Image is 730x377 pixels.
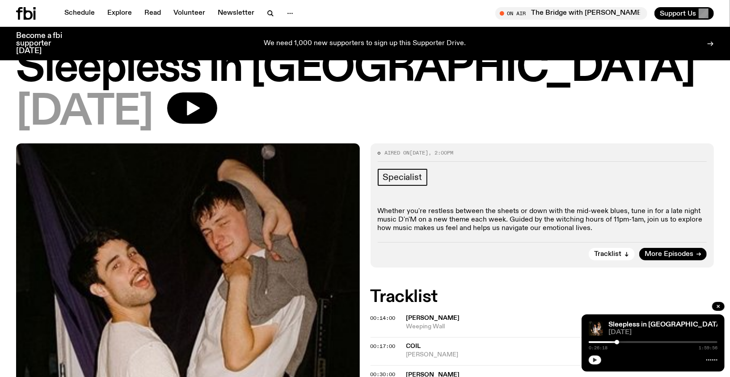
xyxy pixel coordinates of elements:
[589,248,635,260] button: Tracklist
[264,40,466,48] p: We need 1,000 new supporters to sign up this Supporter Drive.
[139,7,166,20] a: Read
[608,321,723,328] a: Sleepless in [GEOGRAPHIC_DATA]
[406,343,421,349] span: Coil
[16,32,73,55] h3: Become a fbi supporter [DATE]
[371,372,396,377] button: 00:30:00
[168,7,211,20] a: Volunteer
[371,289,714,305] h2: Tracklist
[371,343,396,350] span: 00:17:00
[406,323,714,331] span: Weeping Wall
[371,314,396,322] span: 00:14:00
[385,149,410,156] span: Aired on
[102,7,137,20] a: Explore
[371,316,396,321] button: 00:14:00
[660,9,696,17] span: Support Us
[594,251,621,258] span: Tracklist
[16,92,153,133] span: [DATE]
[639,248,707,260] a: More Episodes
[378,169,427,186] a: Specialist
[608,329,717,336] span: [DATE]
[16,49,714,89] h1: Sleepless in [GEOGRAPHIC_DATA]
[406,351,714,359] span: [PERSON_NAME]
[645,251,693,258] span: More Episodes
[383,172,422,182] span: Specialist
[429,149,454,156] span: , 2:00pm
[589,346,608,350] span: 0:26:18
[699,346,717,350] span: 1:59:56
[589,322,603,336] img: Marcus Whale is on the left, bent to his knees and arching back with a gleeful look his face He i...
[212,7,260,20] a: Newsletter
[59,7,100,20] a: Schedule
[371,344,396,349] button: 00:17:00
[406,315,460,321] span: [PERSON_NAME]
[495,7,647,20] button: On AirThe Bridge with [PERSON_NAME]
[410,149,429,156] span: [DATE]
[378,207,707,233] p: Whether you're restless between the sheets or down with the mid-week blues, tune in for a late ni...
[654,7,714,20] button: Support Us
